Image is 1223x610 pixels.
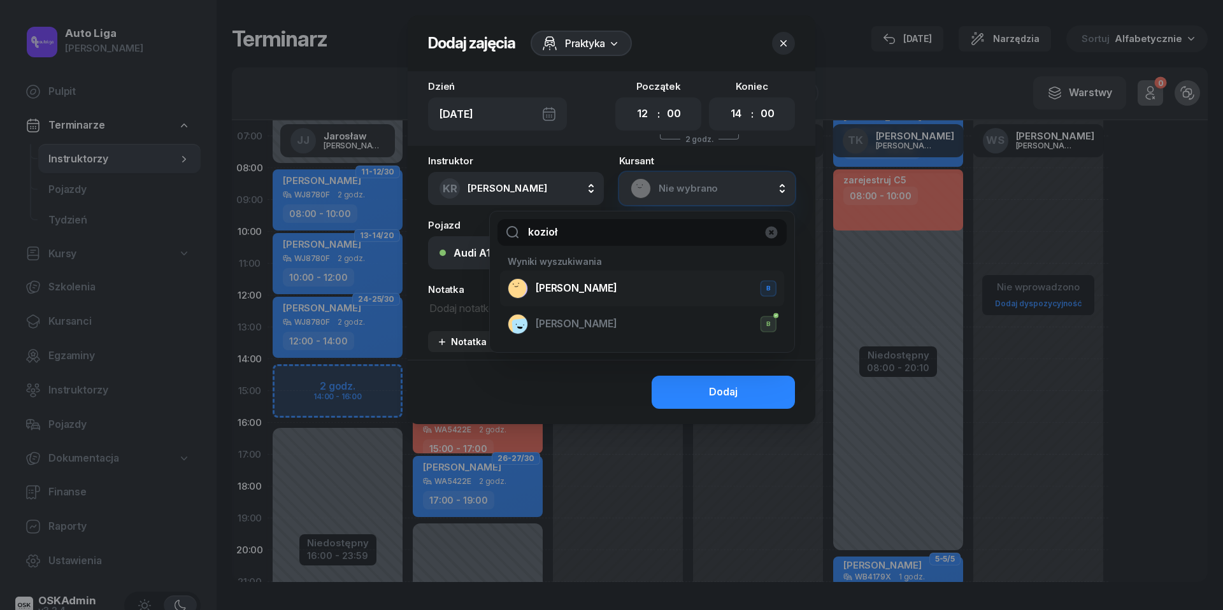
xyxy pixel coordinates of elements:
button: Audi A1WA0592G [428,236,795,269]
h2: Dodaj zajęcia [428,33,515,53]
button: Notatka biurowa [428,331,535,352]
span: Nie wybrano [659,180,783,197]
span: Wyniki wyszukiwania [508,256,602,267]
button: Dodaj [652,376,795,409]
div: Audi A1 [454,248,490,258]
input: Szukaj [497,219,787,246]
span: [PERSON_NAME] [468,182,547,194]
div: : [657,106,660,122]
button: KR[PERSON_NAME] [428,172,604,205]
div: Dodaj [709,384,738,401]
button: B [760,316,776,332]
span: [PERSON_NAME] [536,316,617,332]
span: Praktyka [565,36,605,51]
button: B [760,280,776,297]
div: B [762,319,775,330]
span: [PERSON_NAME] [536,280,617,297]
span: KR [443,183,457,194]
div: : [751,106,754,122]
div: B [762,283,775,294]
div: Notatka biurowa [437,336,526,347]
